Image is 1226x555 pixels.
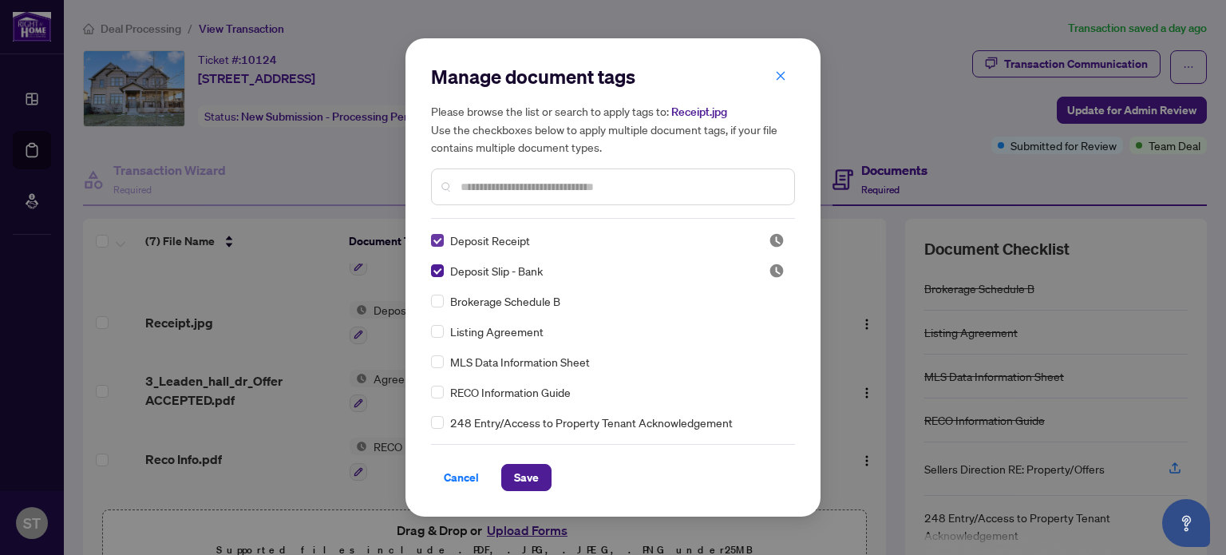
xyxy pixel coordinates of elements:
[444,465,479,490] span: Cancel
[431,102,795,156] h5: Please browse the list or search to apply tags to: Use the checkboxes below to apply multiple doc...
[775,70,786,81] span: close
[769,232,785,248] span: Pending Review
[450,353,590,371] span: MLS Data Information Sheet
[514,465,539,490] span: Save
[450,383,571,401] span: RECO Information Guide
[431,464,492,491] button: Cancel
[450,232,530,249] span: Deposit Receipt
[769,232,785,248] img: status
[450,292,560,310] span: Brokerage Schedule B
[450,323,544,340] span: Listing Agreement
[769,263,785,279] span: Pending Review
[450,262,543,279] span: Deposit Slip - Bank
[1162,499,1210,547] button: Open asap
[450,414,733,431] span: 248 Entry/Access to Property Tenant Acknowledgement
[501,464,552,491] button: Save
[431,64,795,89] h2: Manage document tags
[671,105,727,119] span: Receipt.jpg
[769,263,785,279] img: status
